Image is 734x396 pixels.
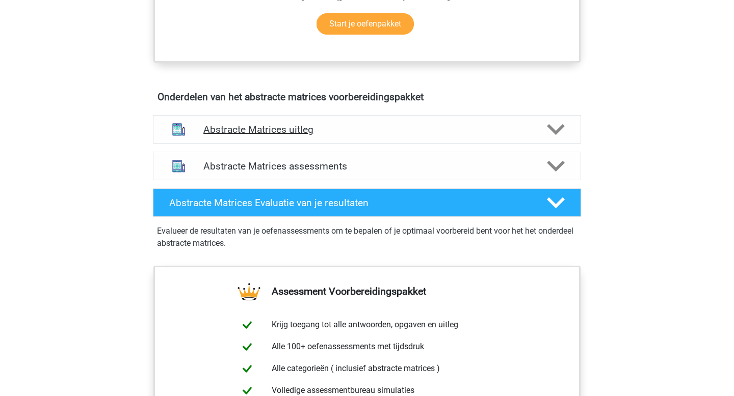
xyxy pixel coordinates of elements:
[166,153,192,179] img: abstracte matrices assessments
[169,197,531,209] h4: Abstracte Matrices Evaluatie van je resultaten
[158,91,576,103] h4: Onderdelen van het abstracte matrices voorbereidingspakket
[149,152,585,180] a: assessments Abstracte Matrices assessments
[203,124,531,135] h4: Abstracte Matrices uitleg
[157,225,577,249] p: Evalueer de resultaten van je oefenassessments om te bepalen of je optimaal voorbereid bent voor ...
[203,160,531,172] h4: Abstracte Matrices assessments
[149,115,585,144] a: uitleg Abstracte Matrices uitleg
[317,13,414,35] a: Start je oefenpakket
[166,117,192,143] img: abstracte matrices uitleg
[149,188,585,217] a: Abstracte Matrices Evaluatie van je resultaten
